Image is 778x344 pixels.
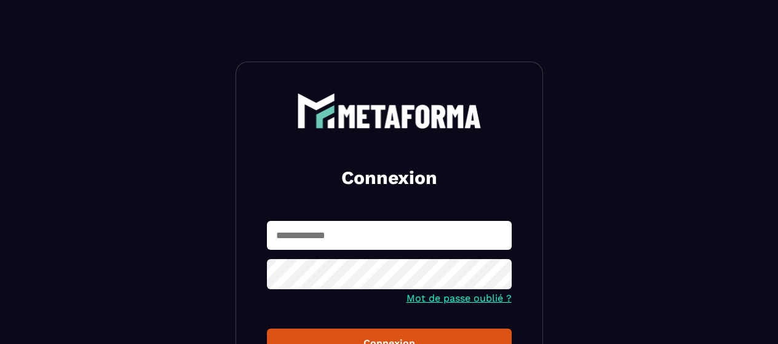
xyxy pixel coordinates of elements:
h2: Connexion [282,166,497,190]
a: logo [267,93,512,129]
img: logo [297,93,482,129]
a: Mot de passe oublié ? [407,292,512,304]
